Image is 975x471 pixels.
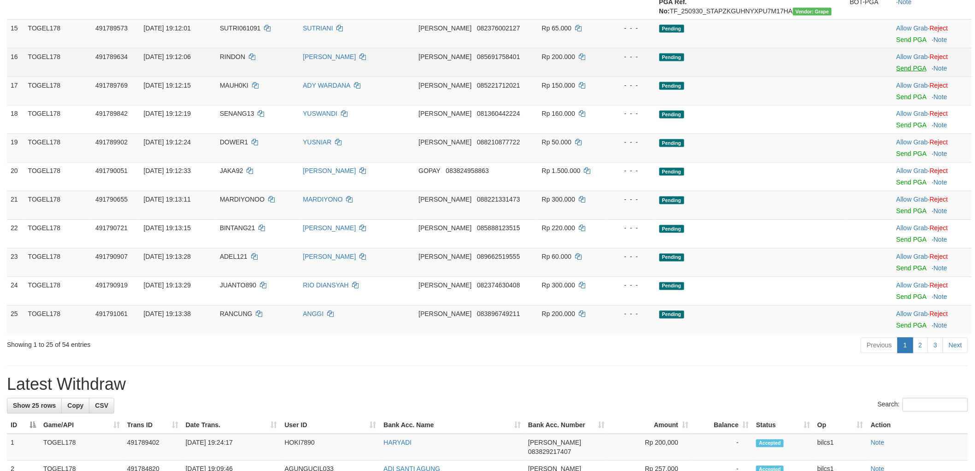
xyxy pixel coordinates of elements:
[878,398,968,412] label: Search:
[220,82,248,89] span: MAUH0KI
[477,53,520,60] span: Copy 085691758401 to clipboard
[898,338,913,353] a: 1
[528,439,581,447] span: [PERSON_NAME]
[182,417,281,434] th: Date Trans.: activate to sort column ascending
[930,225,948,232] a: Reject
[144,282,191,289] span: [DATE] 19:13:29
[7,305,24,334] td: 25
[144,82,191,89] span: [DATE] 19:12:15
[67,402,83,410] span: Copy
[659,282,684,290] span: Pending
[542,110,575,118] span: Rp 160.000
[24,191,92,220] td: TOGEL178
[609,281,652,290] div: - - -
[281,434,380,461] td: HOKI7890
[871,439,885,447] a: Note
[930,110,948,118] a: Reject
[542,82,575,89] span: Rp 150.000
[303,310,323,318] a: ANGGI
[867,417,968,434] th: Action
[814,417,867,434] th: Op: activate to sort column ascending
[303,196,342,203] a: MARDIYONO
[896,253,929,261] span: ·
[896,82,928,89] a: Allow Grab
[95,196,128,203] span: 491790655
[896,282,928,289] a: Allow Grab
[934,150,947,158] a: Note
[542,310,575,318] span: Rp 200.000
[95,225,128,232] span: 491790721
[528,448,571,456] span: Copy 083829217407 to clipboard
[896,225,928,232] a: Allow Grab
[95,110,128,118] span: 491789842
[542,139,572,146] span: Rp 50.000
[7,337,399,350] div: Showing 1 to 25 of 54 entries
[7,105,24,134] td: 18
[303,82,350,89] a: ADY WARDANA
[896,110,929,118] span: ·
[896,208,926,215] a: Send PGA
[220,196,264,203] span: MARDIYONOO
[477,82,520,89] span: Copy 085221712021 to clipboard
[144,253,191,261] span: [DATE] 19:13:28
[220,53,245,60] span: RINDON
[930,24,948,32] a: Reject
[24,162,92,191] td: TOGEL178
[220,167,243,175] span: JAKA92
[930,196,948,203] a: Reject
[861,338,898,353] a: Previous
[40,434,123,461] td: TOGEL178
[692,434,752,461] td: -
[220,282,256,289] span: JUANTO890
[896,236,926,244] a: Send PGA
[7,248,24,277] td: 23
[477,110,520,118] span: Copy 081360442224 to clipboard
[752,417,814,434] th: Status: activate to sort column ascending
[930,167,948,175] a: Reject
[303,53,356,60] a: [PERSON_NAME]
[934,65,947,72] a: Note
[281,417,380,434] th: User ID: activate to sort column ascending
[896,53,928,60] a: Allow Grab
[24,220,92,248] td: TOGEL178
[903,398,968,412] input: Search:
[934,265,947,272] a: Note
[896,65,926,72] a: Send PGA
[7,19,24,48] td: 15
[220,139,248,146] span: DOWER1
[659,25,684,33] span: Pending
[896,150,926,158] a: Send PGA
[303,110,337,118] a: YUSWANDI
[303,282,348,289] a: RIO DIANSYAH
[659,168,684,176] span: Pending
[303,253,356,261] a: [PERSON_NAME]
[608,434,692,461] td: Rp 200,000
[896,24,929,32] span: ·
[893,77,972,105] td: ·
[419,310,472,318] span: [PERSON_NAME]
[123,434,182,461] td: 491789402
[144,53,191,60] span: [DATE] 19:12:06
[477,225,520,232] span: Copy 085888123515 to clipboard
[144,110,191,118] span: [DATE] 19:12:19
[13,402,56,410] span: Show 25 rows
[609,138,652,147] div: - - -
[380,417,525,434] th: Bank Acc. Name: activate to sort column ascending
[893,48,972,77] td: ·
[608,417,692,434] th: Amount: activate to sort column ascending
[930,310,948,318] a: Reject
[446,167,489,175] span: Copy 083824958863 to clipboard
[7,191,24,220] td: 21
[609,252,652,262] div: - - -
[896,179,926,186] a: Send PGA
[609,109,652,119] div: - - -
[7,48,24,77] td: 16
[24,77,92,105] td: TOGEL178
[934,293,947,301] a: Note
[814,434,867,461] td: bilcs1
[609,24,652,33] div: - - -
[896,139,929,146] span: ·
[659,54,684,61] span: Pending
[24,48,92,77] td: TOGEL178
[893,105,972,134] td: ·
